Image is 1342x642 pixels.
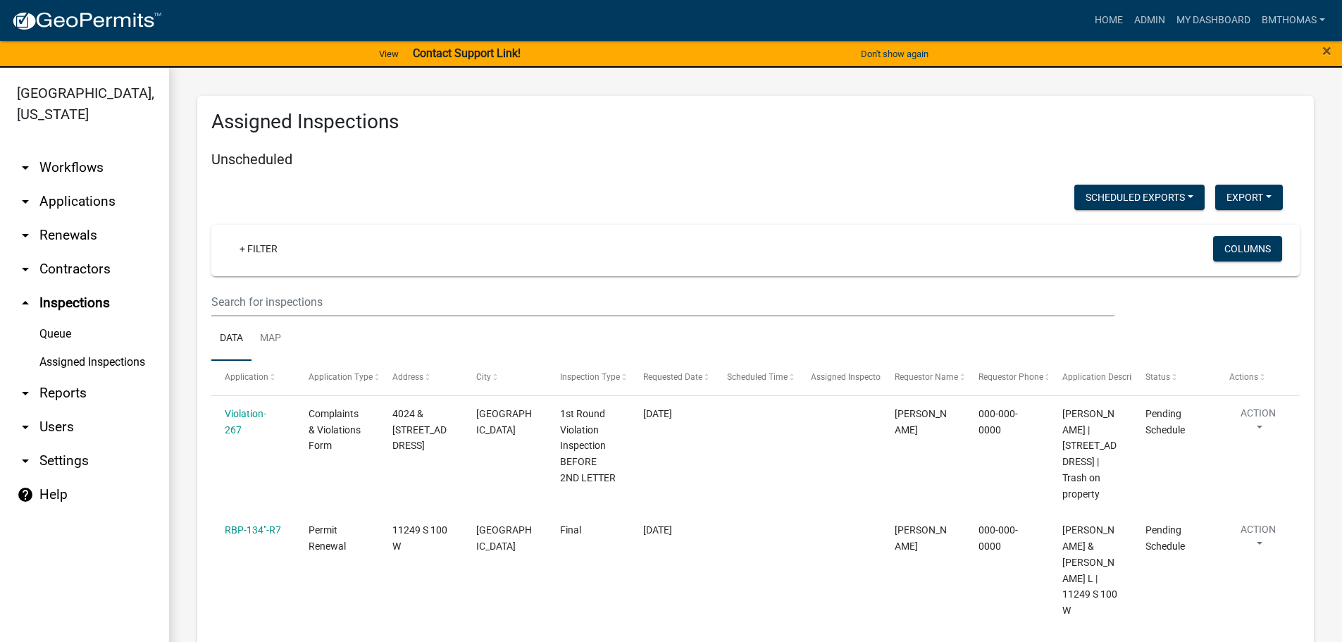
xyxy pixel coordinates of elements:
[295,361,379,395] datatable-header-cell: Application Type
[1132,361,1216,395] datatable-header-cell: Status
[17,227,34,244] i: arrow_drop_down
[17,385,34,402] i: arrow_drop_down
[630,361,714,395] datatable-header-cell: Requested Date
[978,524,1018,552] span: 000-000-0000
[978,408,1018,436] span: 000-000-0000
[17,261,34,278] i: arrow_drop_down
[1322,41,1331,61] span: ×
[811,372,883,382] span: Assigned Inspector
[965,361,1049,395] datatable-header-cell: Requestor Phone
[560,372,620,382] span: Inspection Type
[1213,236,1282,261] button: Columns
[1229,522,1287,557] button: Action
[1171,7,1256,34] a: My Dashboard
[1062,372,1151,382] span: Application Description
[727,372,788,382] span: Scheduled Time
[17,295,34,311] i: arrow_drop_up
[309,524,346,552] span: Permit Renewal
[211,361,295,395] datatable-header-cell: Application
[881,361,965,395] datatable-header-cell: Requestor Name
[978,372,1043,382] span: Requestor Phone
[643,408,672,419] span: 11/27/2023
[392,408,447,452] span: 4024 & 4032 N WATER ST
[228,236,289,261] a: + Filter
[1229,406,1287,441] button: Action
[413,47,521,60] strong: Contact Support Link!
[1145,372,1170,382] span: Status
[392,372,423,382] span: Address
[1129,7,1171,34] a: Admin
[1074,185,1205,210] button: Scheduled Exports
[17,159,34,176] i: arrow_drop_down
[379,361,463,395] datatable-header-cell: Address
[643,524,672,536] span: 06/17/2025
[476,372,491,382] span: City
[1215,185,1283,210] button: Export
[1216,361,1300,395] datatable-header-cell: Actions
[1048,361,1132,395] datatable-header-cell: Application Description
[17,419,34,436] i: arrow_drop_down
[1062,408,1117,500] span: Cooper, Jerry L Sr | 4024 & 4032 N WATER ST | Trash on property
[476,408,532,436] span: MEXICO
[560,524,581,536] span: Final
[211,316,251,362] a: Data
[1062,524,1117,616] span: KEITH, JOHN D & JONI L | 11249 S 100 W
[309,408,361,452] span: Complaints & Violations Form
[17,452,34,469] i: arrow_drop_down
[895,372,958,382] span: Requestor Name
[546,361,630,395] datatable-header-cell: Inspection Type
[211,151,1300,168] h5: Unscheduled
[225,524,281,536] a: RBP-134"-R7
[225,408,266,436] a: Violation-267
[1089,7,1129,34] a: Home
[560,408,616,483] span: 1st Round Violation Inspection BEFORE 2ND LETTER
[1145,408,1185,436] span: Pending Schedule
[1145,524,1185,552] span: Pending Schedule
[463,361,547,395] datatable-header-cell: City
[895,408,947,436] span: Megan Mongosa
[392,524,447,552] span: 11249 S 100 W
[17,486,34,503] i: help
[225,372,268,382] span: Application
[309,372,373,382] span: Application Type
[643,372,702,382] span: Requested Date
[211,288,1114,316] input: Search for inspections
[476,524,532,552] span: Bunker Hill
[17,193,34,210] i: arrow_drop_down
[855,42,934,66] button: Don't show again
[895,524,947,552] span: Corey
[1322,42,1331,59] button: Close
[251,316,290,362] a: Map
[797,361,881,395] datatable-header-cell: Assigned Inspector
[373,42,404,66] a: View
[1229,372,1258,382] span: Actions
[211,110,1300,134] h3: Assigned Inspections
[714,361,797,395] datatable-header-cell: Scheduled Time
[1256,7,1331,34] a: bmthomas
